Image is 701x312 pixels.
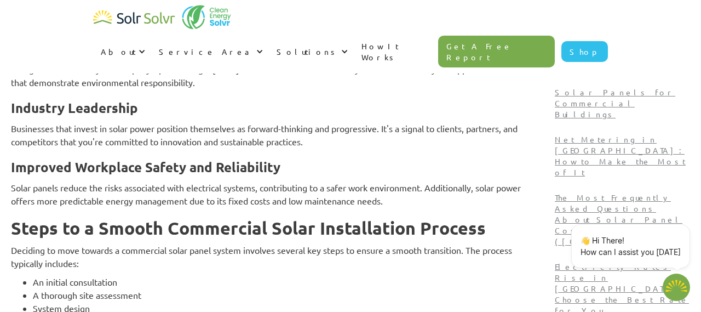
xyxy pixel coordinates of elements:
[11,122,526,148] p: Businesses that invest in solar power position themselves as forward-thinking and progressive. It...
[151,35,269,68] div: Service Area
[11,63,526,89] p: Going solar enhances your company's public image. [DATE] consumers value sustainability and are m...
[11,243,526,270] p: Deciding to move towards a commercial solar panel system involves several key steps to ensure a s...
[555,87,691,120] p: Solar Panels for Commercial Buildings
[277,46,338,57] div: Solutions
[555,192,691,247] p: The Most Frequently Asked Questions About Solar Panel Costs ([GEOGRAPHIC_DATA])
[11,158,280,175] strong: Improved Workplace Safety and Reliability
[663,274,690,301] button: Open chatbot widget
[11,217,486,239] strong: Steps to a Smooth Commercial Solar Installation Process
[561,41,608,62] a: Shop
[550,82,695,129] a: Solar Panels for Commercial Buildings
[11,99,138,116] strong: Industry Leadership
[269,35,354,68] div: Solutions
[581,235,681,258] p: 👋 Hi There! How can I assist you [DATE]
[93,35,151,68] div: About
[550,188,695,257] a: The Most Frequently Asked Questions About Solar Panel Costs ([GEOGRAPHIC_DATA])
[11,181,526,207] p: Solar panels reduce the risks associated with electrical systems, contributing to a safer work en...
[33,288,526,302] li: A thorough site assessment
[354,30,438,73] a: How It Works
[159,46,254,57] div: Service Area
[33,275,526,288] li: An initial consultation
[438,36,555,67] a: Get A Free Report
[550,129,695,188] a: Net Metering in [GEOGRAPHIC_DATA]: How to Make the Most of It
[555,134,691,178] p: Net Metering in [GEOGRAPHIC_DATA]: How to Make the Most of It
[101,46,136,57] div: About
[663,274,690,301] img: 1702586718.png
